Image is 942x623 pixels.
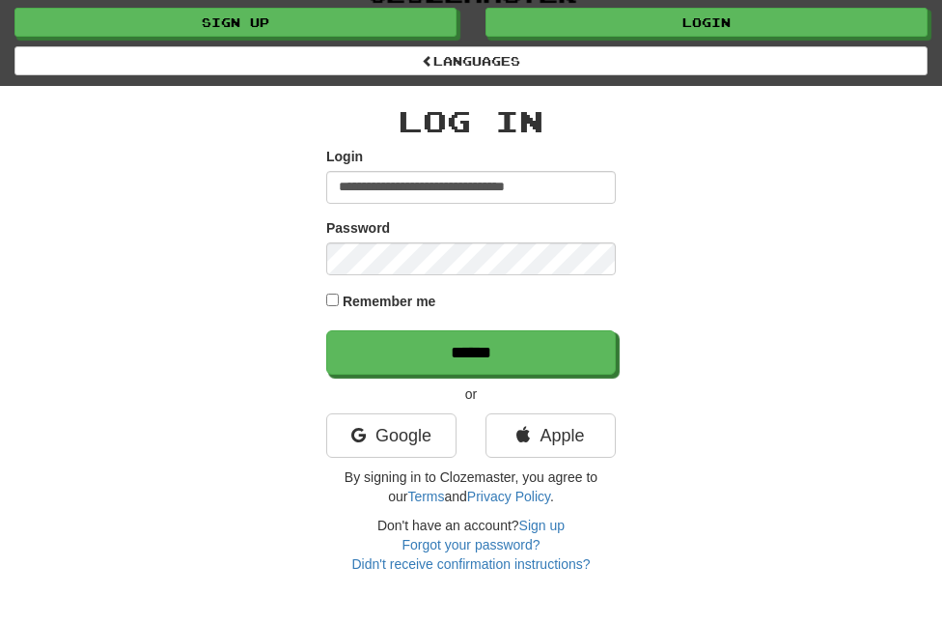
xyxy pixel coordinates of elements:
[485,413,616,458] a: Apple
[326,516,616,574] div: Don't have an account?
[326,467,616,506] p: By signing in to Clozemaster, you agree to our and .
[519,518,565,533] a: Sign up
[326,218,390,238] label: Password
[326,147,363,166] label: Login
[407,489,444,504] a: Terms
[14,8,457,37] a: Sign up
[485,8,928,37] a: Login
[402,537,540,552] a: Forgot your password?
[326,105,616,137] h2: Log In
[326,384,616,404] p: or
[467,489,550,504] a: Privacy Policy
[326,413,457,458] a: Google
[343,292,436,311] label: Remember me
[351,556,590,572] a: Didn't receive confirmation instructions?
[14,46,928,75] a: Languages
